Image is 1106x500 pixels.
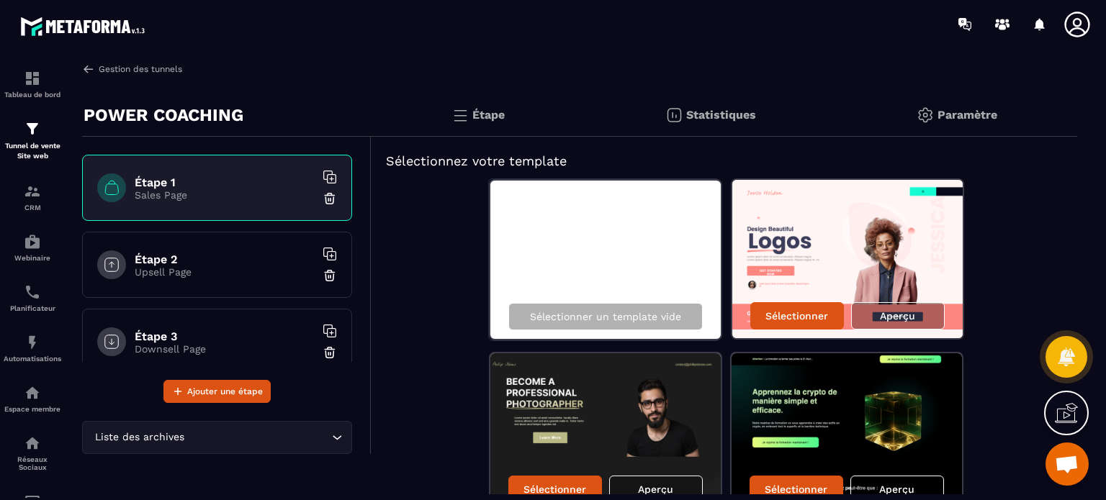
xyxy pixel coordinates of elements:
[4,109,61,172] a: formationformationTunnel de vente Site web
[4,254,61,262] p: Webinaire
[323,345,337,360] img: trash
[4,424,61,482] a: social-networksocial-networkRéseaux Sociaux
[323,191,337,206] img: trash
[187,384,263,399] span: Ajouter une étape
[135,189,315,201] p: Sales Page
[765,310,828,322] p: Sélectionner
[4,141,61,161] p: Tunnel de vente Site web
[82,421,352,454] div: Search for option
[4,373,61,424] a: automationsautomationsEspace membre
[82,63,95,76] img: arrow
[4,273,61,323] a: schedulerschedulerPlanificateur
[4,91,61,99] p: Tableau de bord
[4,172,61,222] a: formationformationCRM
[20,13,150,40] img: logo
[880,310,915,322] p: Aperçu
[1046,442,1089,486] div: Ouvrir le chat
[135,253,315,266] h6: Étape 2
[82,63,182,76] a: Gestion des tunnels
[917,106,934,124] img: setting-gr.5f69749f.svg
[135,329,315,343] h6: Étape 3
[24,283,41,301] img: scheduler
[472,108,505,122] p: Étape
[135,343,315,355] p: Downsell Page
[386,151,1063,171] h5: Sélectionnez votre template
[24,435,41,452] img: social-network
[4,323,61,373] a: automationsautomationsAutomatisations
[187,429,328,445] input: Search for option
[24,120,41,137] img: formation
[163,380,271,403] button: Ajouter une étape
[4,222,61,273] a: automationsautomationsWebinaire
[323,268,337,283] img: trash
[4,405,61,413] p: Espace membre
[523,483,586,495] p: Sélectionner
[135,266,315,278] p: Upsell Page
[4,455,61,471] p: Réseaux Sociaux
[4,355,61,363] p: Automatisations
[4,204,61,212] p: CRM
[4,304,61,312] p: Planificateur
[451,106,469,124] img: bars.0d591741.svg
[24,70,41,87] img: formation
[530,311,681,322] p: Sélectionner un template vide
[4,59,61,109] a: formationformationTableau de bord
[135,176,315,189] h6: Étape 1
[24,334,41,351] img: automations
[879,483,914,495] p: Aperçu
[24,384,41,401] img: automations
[686,108,756,122] p: Statistiques
[91,429,187,445] span: Liste des archives
[665,106,683,124] img: stats.20deebd0.svg
[84,101,243,129] p: POWER COACHING
[938,108,997,122] p: Paramètre
[765,483,827,495] p: Sélectionner
[24,233,41,250] img: automations
[638,483,673,495] p: Aperçu
[24,183,41,200] img: formation
[732,180,963,338] img: image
